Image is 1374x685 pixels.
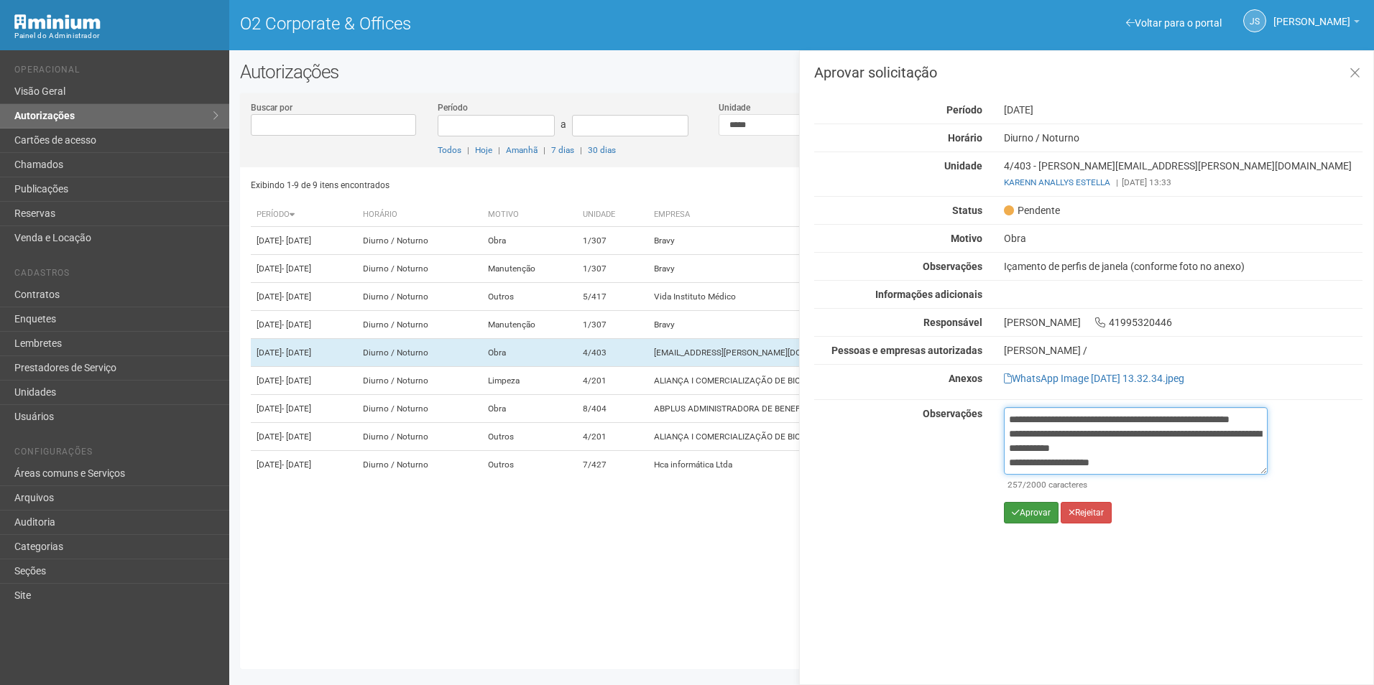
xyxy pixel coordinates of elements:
strong: Status [952,205,982,216]
td: 1/307 [577,255,648,283]
td: [DATE] [251,255,358,283]
td: 1/307 [577,311,648,339]
span: | [580,145,582,155]
strong: Horário [948,132,982,144]
td: Bravy [648,311,1041,339]
td: Limpeza [482,367,578,395]
span: - [DATE] [282,320,311,330]
h2: Autorizações [240,61,1363,83]
th: Período [251,203,358,227]
div: [DATE] [993,103,1373,116]
li: Operacional [14,65,218,80]
a: WhatsApp Image [DATE] 13.32.34.jpeg [1004,373,1184,384]
td: ALIANÇA I COMERCIALIZAÇÃO DE BIOCOMBUSTÍVEIS E ENE [648,423,1041,451]
td: Outros [482,283,578,311]
td: [DATE] [251,227,358,255]
td: [DATE] [251,395,358,423]
strong: Observações [923,261,982,272]
td: 1/307 [577,227,648,255]
td: [DATE] [251,311,358,339]
span: - [DATE] [282,348,311,358]
div: [PERSON_NAME] / [1004,344,1363,357]
li: Configurações [14,447,218,462]
td: Diurno / Noturno [357,227,481,255]
span: - [DATE] [282,432,311,442]
span: | [543,145,545,155]
label: Buscar por [251,101,292,114]
div: Diurno / Noturno [993,131,1373,144]
td: Diurno / Noturno [357,451,481,479]
a: Hoje [475,145,492,155]
button: Aprovar [1004,502,1059,523]
a: 7 dias [551,145,574,155]
td: [DATE] [251,367,358,395]
strong: Unidade [944,160,982,172]
td: Bravy [648,227,1041,255]
td: [DATE] [251,451,358,479]
span: - [DATE] [282,460,311,470]
h1: O2 Corporate & Offices [240,14,791,33]
td: Diurno / Noturno [357,339,481,367]
div: Içamento de perfis de janela (conforme foto no anexo) [993,260,1373,273]
td: Diurno / Noturno [357,423,481,451]
span: a [561,118,566,130]
td: Obra [482,227,578,255]
a: Amanhã [506,145,538,155]
span: - [DATE] [282,236,311,246]
td: ALIANÇA I COMERCIALIZAÇÃO DE BIOCOMBUSTÍVEIS E ENE [648,367,1041,395]
a: [PERSON_NAME] [1273,18,1360,29]
td: 7/427 [577,451,648,479]
strong: Motivo [951,233,982,244]
strong: Observações [923,408,982,419]
th: Motivo [482,203,578,227]
strong: Informações adicionais [875,289,982,300]
a: KARENN ANALLYS ESTELLA [1004,177,1110,187]
td: Vida Instituto Médico [648,283,1041,311]
span: | [467,145,469,155]
span: | [1116,177,1118,187]
th: Horário [357,203,481,227]
td: 8/404 [577,395,648,423]
td: Obra [482,395,578,423]
button: Rejeitar [1061,502,1112,523]
span: 257 [1008,480,1023,490]
label: Unidade [719,101,750,114]
td: Outros [482,451,578,479]
span: Jeferson Souza [1273,2,1350,27]
span: - [DATE] [282,264,311,274]
th: Unidade [577,203,648,227]
a: Todos [438,145,461,155]
span: Pendente [1004,204,1060,217]
div: [DATE] 13:33 [1004,176,1363,189]
img: Minium [14,14,101,29]
td: [EMAIL_ADDRESS][PERSON_NAME][DOMAIN_NAME] [648,339,1041,367]
td: [DATE] [251,423,358,451]
td: 4/201 [577,423,648,451]
li: Cadastros [14,268,218,283]
td: Manutenção [482,311,578,339]
td: Diurno / Noturno [357,311,481,339]
span: - [DATE] [282,404,311,414]
td: Diurno / Noturno [357,395,481,423]
span: | [498,145,500,155]
td: ABPLUS ADMINISTRADORA DE BENEFÍCIOS [648,395,1041,423]
strong: Período [946,104,982,116]
span: - [DATE] [282,292,311,302]
td: Diurno / Noturno [357,283,481,311]
strong: Anexos [949,373,982,384]
td: Bravy [648,255,1041,283]
div: Painel do Administrador [14,29,218,42]
div: Obra [993,232,1373,245]
a: Fechar [1340,58,1370,89]
td: 4/403 [577,339,648,367]
td: 4/201 [577,367,648,395]
div: [PERSON_NAME] 41995320446 [993,316,1373,329]
th: Empresa [648,203,1041,227]
a: 30 dias [588,145,616,155]
div: /2000 caracteres [1008,478,1264,491]
span: - [DATE] [282,376,311,386]
td: Hca informática Ltda [648,451,1041,479]
div: Exibindo 1-9 de 9 itens encontrados [251,174,797,196]
div: 4/403 - [PERSON_NAME][EMAIL_ADDRESS][PERSON_NAME][DOMAIN_NAME] [993,159,1373,189]
strong: Responsável [923,317,982,328]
